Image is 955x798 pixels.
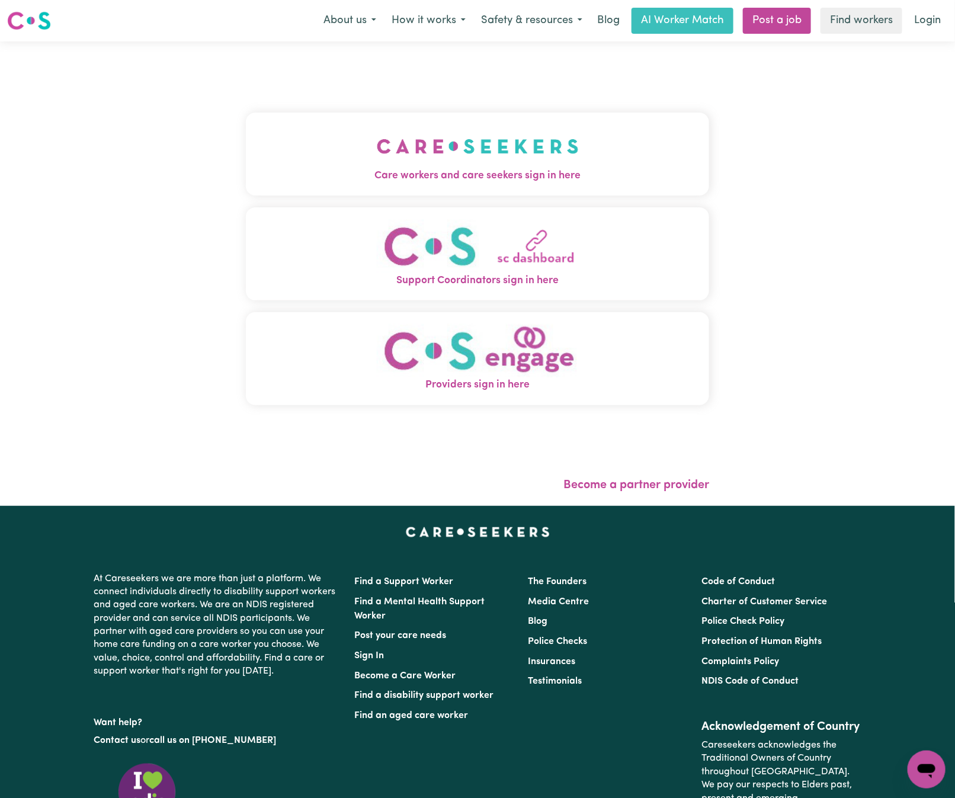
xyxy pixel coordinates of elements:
[246,168,709,184] span: Care workers and care seekers sign in here
[354,671,456,681] a: Become a Care Worker
[246,377,709,393] span: Providers sign in here
[246,273,709,289] span: Support Coordinators sign in here
[743,8,811,34] a: Post a job
[384,8,473,33] button: How it works
[94,712,340,729] p: Want help?
[702,657,780,666] a: Complaints Policy
[702,677,799,686] a: NDIS Code of Conduct
[354,577,453,587] a: Find a Support Worker
[908,751,946,789] iframe: Button to launch messaging window
[528,637,587,646] a: Police Checks
[632,8,733,34] a: AI Worker Match
[149,736,276,745] a: call us on [PHONE_NUMBER]
[528,597,589,607] a: Media Centre
[702,597,828,607] a: Charter of Customer Service
[702,577,775,587] a: Code of Conduct
[94,736,140,745] a: Contact us
[354,711,468,720] a: Find an aged care worker
[406,527,550,537] a: Careseekers home page
[246,207,709,300] button: Support Coordinators sign in here
[354,597,485,621] a: Find a Mental Health Support Worker
[528,657,575,666] a: Insurances
[473,8,590,33] button: Safety & resources
[94,729,340,752] p: or
[316,8,384,33] button: About us
[702,617,785,626] a: Police Check Policy
[354,651,384,661] a: Sign In
[702,720,861,734] h2: Acknowledgement of Country
[354,691,493,700] a: Find a disability support worker
[246,113,709,196] button: Care workers and care seekers sign in here
[354,631,446,640] a: Post your care needs
[246,312,709,405] button: Providers sign in here
[590,8,627,34] a: Blog
[528,617,547,626] a: Blog
[7,7,51,34] a: Careseekers logo
[563,479,709,491] a: Become a partner provider
[528,677,582,686] a: Testimonials
[528,577,587,587] a: The Founders
[907,8,948,34] a: Login
[7,10,51,31] img: Careseekers logo
[94,568,340,683] p: At Careseekers we are more than just a platform. We connect individuals directly to disability su...
[821,8,902,34] a: Find workers
[702,637,822,646] a: Protection of Human Rights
